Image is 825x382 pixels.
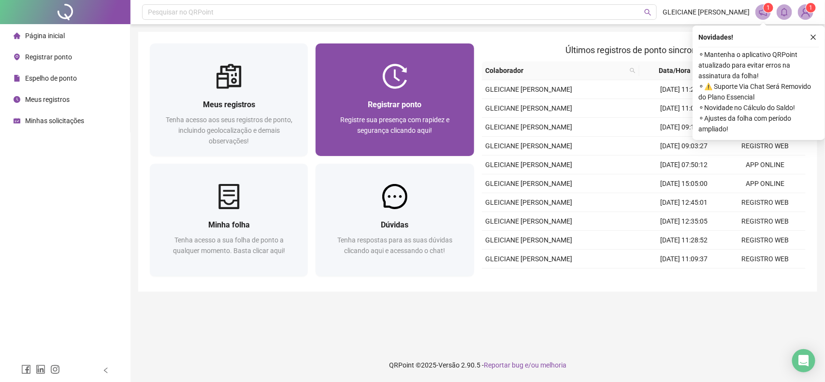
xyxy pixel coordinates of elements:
[208,220,250,229] span: Minha folha
[166,116,292,145] span: Tenha acesso aos seus registros de ponto, incluindo geolocalização e demais observações!
[150,164,308,276] a: Minha folhaTenha acesso a sua folha de ponto a qualquer momento. Basta clicar aqui!
[486,255,573,263] span: GLEICIANE [PERSON_NAME]
[724,156,806,174] td: APP ONLINE
[644,137,725,156] td: [DATE] 09:03:27
[644,118,725,137] td: [DATE] 09:13:49
[630,68,636,73] span: search
[644,9,651,16] span: search
[316,164,474,276] a: DúvidasTenha respostas para as suas dúvidas clicando aqui e acessando o chat!
[644,99,725,118] td: [DATE] 11:03:13
[484,361,566,369] span: Reportar bug e/ou melhoria
[14,75,20,82] span: file
[644,174,725,193] td: [DATE] 15:05:00
[724,269,806,287] td: REGISTRO WEB
[14,96,20,103] span: clock-circle
[486,161,573,169] span: GLEICIANE [PERSON_NAME]
[810,4,813,11] span: 1
[486,65,626,76] span: Colaborador
[340,116,449,134] span: Registre sua presença com rapidez e segurança clicando aqui!
[14,32,20,39] span: home
[643,65,707,76] span: Data/Hora
[36,365,45,374] span: linkedin
[628,63,637,78] span: search
[698,81,819,102] span: ⚬ ⚠️ Suporte Via Chat Será Removido do Plano Essencial
[724,231,806,250] td: REGISTRO WEB
[25,117,84,125] span: Minhas solicitações
[438,361,460,369] span: Versão
[486,142,573,150] span: GLEICIANE [PERSON_NAME]
[486,104,573,112] span: GLEICIANE [PERSON_NAME]
[486,217,573,225] span: GLEICIANE [PERSON_NAME]
[25,53,72,61] span: Registrar ponto
[486,123,573,131] span: GLEICIANE [PERSON_NAME]
[759,8,767,16] span: notification
[724,174,806,193] td: APP ONLINE
[25,74,77,82] span: Espelho de ponto
[698,102,819,113] span: ⚬ Novidade no Cálculo do Saldo!
[21,365,31,374] span: facebook
[810,34,817,41] span: close
[486,236,573,244] span: GLEICIANE [PERSON_NAME]
[25,96,70,103] span: Meus registros
[792,349,815,372] div: Open Intercom Messenger
[724,193,806,212] td: REGISTRO WEB
[644,80,725,99] td: [DATE] 11:23:21
[780,8,789,16] span: bell
[486,180,573,187] span: GLEICIANE [PERSON_NAME]
[698,32,733,42] span: Novidades !
[724,137,806,156] td: REGISTRO WEB
[764,3,773,13] sup: 1
[14,117,20,124] span: schedule
[316,43,474,156] a: Registrar pontoRegistre sua presença com rapidez e segurança clicando aqui!
[150,43,308,156] a: Meus registrosTenha acesso aos seus registros de ponto, incluindo geolocalização e demais observa...
[798,5,813,19] img: 79031
[102,367,109,374] span: left
[486,85,573,93] span: GLEICIANE [PERSON_NAME]
[130,348,825,382] footer: QRPoint © 2025 - 2.90.5 -
[50,365,60,374] span: instagram
[368,100,421,109] span: Registrar ponto
[565,45,722,55] span: Últimos registros de ponto sincronizados
[698,113,819,134] span: ⚬ Ajustes da folha com período ampliado!
[644,250,725,269] td: [DATE] 11:09:37
[337,236,452,255] span: Tenha respostas para as suas dúvidas clicando aqui e acessando o chat!
[381,220,408,229] span: Dúvidas
[806,3,816,13] sup: Atualize o seu contato no menu Meus Dados
[724,212,806,231] td: REGISTRO WEB
[639,61,718,80] th: Data/Hora
[767,4,770,11] span: 1
[644,156,725,174] td: [DATE] 07:50:12
[644,212,725,231] td: [DATE] 12:35:05
[173,236,285,255] span: Tenha acesso a sua folha de ponto a qualquer momento. Basta clicar aqui!
[644,269,725,287] td: [DATE] 09:12:00
[698,49,819,81] span: ⚬ Mantenha o aplicativo QRPoint atualizado para evitar erros na assinatura da folha!
[203,100,255,109] span: Meus registros
[644,231,725,250] td: [DATE] 11:28:52
[724,250,806,269] td: REGISTRO WEB
[663,7,750,17] span: GLEICIANE [PERSON_NAME]
[25,32,65,40] span: Página inicial
[486,198,573,206] span: GLEICIANE [PERSON_NAME]
[644,193,725,212] td: [DATE] 12:45:01
[14,54,20,60] span: environment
